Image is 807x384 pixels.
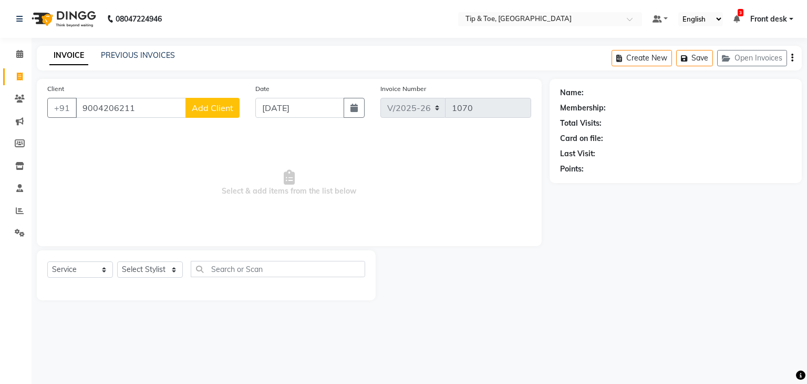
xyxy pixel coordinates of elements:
span: Add Client [192,103,233,113]
a: 3 [733,14,740,24]
button: Save [676,50,713,66]
a: PREVIOUS INVOICES [101,50,175,60]
span: 3 [738,9,743,16]
label: Date [255,84,270,94]
button: Open Invoices [717,50,787,66]
div: Name: [560,87,584,98]
b: 08047224946 [116,4,162,34]
div: Total Visits: [560,118,602,129]
button: Add Client [185,98,240,118]
div: Membership: [560,103,606,114]
div: Card on file: [560,133,603,144]
span: Select & add items from the list below [47,130,531,236]
a: INVOICE [49,46,88,65]
img: logo [27,4,99,34]
div: Points: [560,164,584,175]
label: Invoice Number [380,84,426,94]
button: +91 [47,98,77,118]
button: Create New [612,50,672,66]
label: Client [47,84,64,94]
input: Search by Name/Mobile/Email/Code [76,98,186,118]
span: Front desk [750,14,787,25]
input: Search or Scan [191,261,365,277]
div: Last Visit: [560,148,595,159]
